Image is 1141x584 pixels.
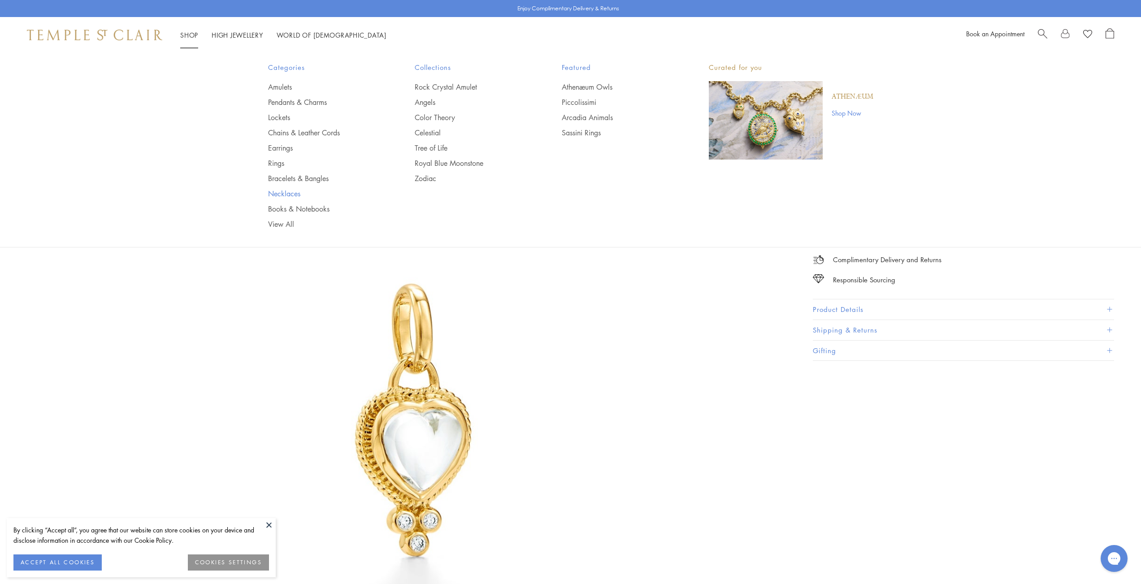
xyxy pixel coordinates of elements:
[813,274,824,283] img: icon_sourcing.svg
[188,554,269,571] button: COOKIES SETTINGS
[212,30,263,39] a: High JewelleryHigh Jewellery
[180,30,198,39] a: ShopShop
[562,97,673,107] a: Piccolissimi
[562,112,673,122] a: Arcadia Animals
[268,189,379,199] a: Necklaces
[268,112,379,122] a: Lockets
[268,219,379,229] a: View All
[268,82,379,92] a: Amulets
[415,82,526,92] a: Rock Crystal Amulet
[415,173,526,183] a: Zodiac
[268,204,379,214] a: Books & Notebooks
[268,128,379,138] a: Chains & Leather Cords
[1083,28,1092,42] a: View Wishlist
[415,143,526,153] a: Tree of Life
[966,29,1024,38] a: Book an Appointment
[1038,28,1047,42] a: Search
[517,4,619,13] p: Enjoy Complimentary Delivery & Returns
[268,143,379,153] a: Earrings
[562,128,673,138] a: Sassini Rings
[268,158,379,168] a: Rings
[268,62,379,73] span: Categories
[813,299,1114,320] button: Product Details
[709,62,873,73] p: Curated for you
[13,525,269,545] div: By clicking “Accept all”, you agree that our website can store cookies on your device and disclos...
[813,320,1114,340] button: Shipping & Returns
[832,92,873,102] a: Athenæum
[13,554,102,571] button: ACCEPT ALL COOKIES
[562,62,673,73] span: Featured
[415,97,526,107] a: Angels
[832,108,873,118] a: Shop Now
[833,254,941,265] p: Complimentary Delivery and Returns
[415,62,526,73] span: Collections
[27,30,162,40] img: Temple St. Clair
[415,128,526,138] a: Celestial
[415,112,526,122] a: Color Theory
[813,254,824,265] img: icon_delivery.svg
[1106,28,1114,42] a: Open Shopping Bag
[180,30,386,41] nav: Main navigation
[1096,542,1132,575] iframe: Gorgias live chat messenger
[833,274,895,286] div: Responsible Sourcing
[268,173,379,183] a: Bracelets & Bangles
[562,82,673,92] a: Athenæum Owls
[277,30,386,39] a: World of [DEMOGRAPHIC_DATA]World of [DEMOGRAPHIC_DATA]
[813,341,1114,361] button: Gifting
[268,97,379,107] a: Pendants & Charms
[415,158,526,168] a: Royal Blue Moonstone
